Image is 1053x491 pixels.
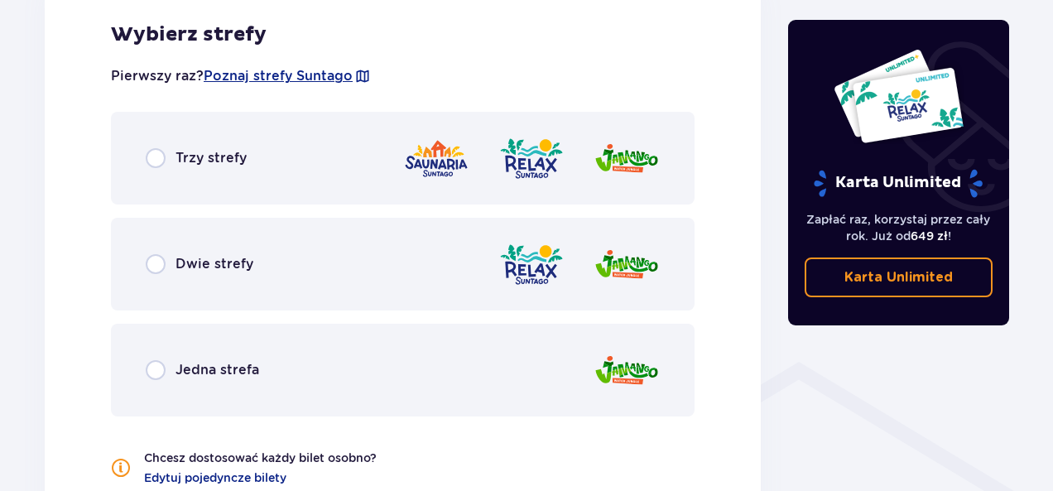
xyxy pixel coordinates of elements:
[144,469,286,486] a: Edytuj pojedyncze bilety
[175,149,247,167] span: Trzy strefy
[911,229,948,243] span: 649 zł
[594,241,660,288] img: Jamango
[144,450,377,466] p: Chcesz dostosować każdy bilet osobno?
[805,211,993,244] p: Zapłać raz, korzystaj przez cały rok. Już od !
[111,67,371,85] p: Pierwszy raz?
[403,135,469,182] img: Saunaria
[111,22,695,47] h2: Wybierz strefy
[594,135,660,182] img: Jamango
[594,347,660,394] img: Jamango
[204,67,353,85] a: Poznaj strefy Suntago
[805,258,993,297] a: Karta Unlimited
[498,135,565,182] img: Relax
[175,361,259,379] span: Jedna strefa
[498,241,565,288] img: Relax
[812,169,984,198] p: Karta Unlimited
[833,48,964,144] img: Dwie karty całoroczne do Suntago z napisem 'UNLIMITED RELAX', na białym tle z tropikalnymi liśćmi...
[844,268,953,286] p: Karta Unlimited
[175,255,253,273] span: Dwie strefy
